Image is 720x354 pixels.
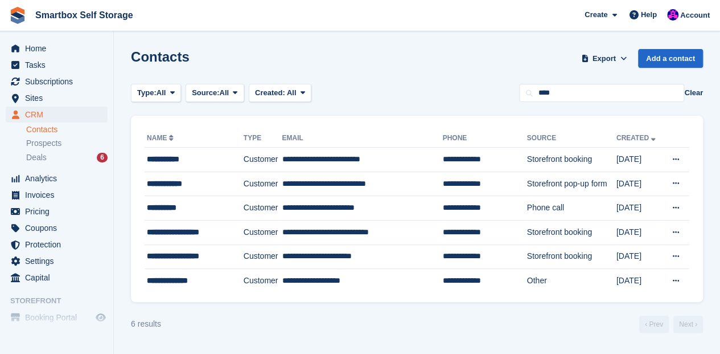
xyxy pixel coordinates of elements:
span: All [287,88,297,97]
td: Storefront pop-up form [527,172,616,196]
td: Customer [244,172,282,196]
td: Customer [244,245,282,269]
span: All [157,87,166,99]
button: Type: All [131,84,181,103]
td: Customer [244,269,282,293]
a: menu [6,57,108,73]
span: Booking Portal [25,310,93,325]
span: CRM [25,107,93,123]
span: Storefront [10,295,113,307]
a: menu [6,270,108,286]
a: menu [6,187,108,203]
td: Storefront booking [527,148,616,172]
td: Customer [244,196,282,221]
td: Storefront booking [527,245,616,269]
a: Previous [639,316,669,333]
span: Tasks [25,57,93,73]
span: Pricing [25,204,93,219]
span: Create [585,9,607,21]
span: Export [593,53,616,64]
span: Account [680,10,710,21]
span: Coupons [25,220,93,236]
th: Email [282,129,442,148]
td: Customer [244,220,282,245]
div: 6 [97,153,108,162]
span: Analytics [25,170,93,186]
span: Subscriptions [25,74,93,89]
td: [DATE] [616,220,663,245]
td: Storefront booking [527,220,616,245]
span: Invoices [25,187,93,203]
a: Add a contact [638,49,703,68]
button: Export [579,49,629,68]
button: Created: All [249,84,311,103]
a: Smartbox Self Storage [31,6,138,25]
a: menu [6,253,108,269]
span: Source: [192,87,219,99]
div: 6 results [131,318,161,330]
a: Deals 6 [26,152,108,164]
span: All [220,87,229,99]
span: Protection [25,237,93,253]
td: [DATE] [616,269,663,293]
button: Clear [684,87,703,99]
td: Phone call [527,196,616,221]
span: Capital [25,270,93,286]
a: Contacts [26,124,108,135]
a: Preview store [94,311,108,324]
span: Type: [137,87,157,99]
a: menu [6,237,108,253]
td: [DATE] [616,196,663,221]
a: menu [6,90,108,106]
a: Next [673,316,703,333]
a: menu [6,170,108,186]
td: [DATE] [616,245,663,269]
a: menu [6,40,108,56]
a: Prospects [26,137,108,149]
a: menu [6,310,108,325]
th: Type [244,129,282,148]
th: Phone [442,129,526,148]
a: menu [6,107,108,123]
td: [DATE] [616,172,663,196]
td: Customer [244,148,282,172]
a: menu [6,204,108,219]
td: Other [527,269,616,293]
span: Help [641,9,657,21]
a: menu [6,74,108,89]
img: stora-icon-8386f47178a22dfd0bd8f6a31ec36ba5ce8667c1dd55bd0f319d3a0aa187defe.svg [9,7,26,24]
a: menu [6,220,108,236]
th: Source [527,129,616,148]
h1: Contacts [131,49,190,64]
button: Source: All [186,84,244,103]
span: Settings [25,253,93,269]
span: Prospects [26,138,61,149]
a: Created [616,134,658,142]
span: Home [25,40,93,56]
img: Sam Austin [667,9,678,21]
nav: Page [637,316,705,333]
span: Created: [255,88,285,97]
span: Sites [25,90,93,106]
td: [DATE] [616,148,663,172]
a: Name [147,134,176,142]
span: Deals [26,152,47,163]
